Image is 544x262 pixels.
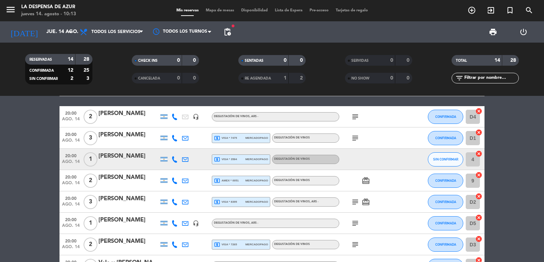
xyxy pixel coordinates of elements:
[475,235,482,242] i: cancel
[98,152,159,161] div: [PERSON_NAME]
[21,11,76,18] div: jueves 14. agosto - 10:13
[193,58,197,63] strong: 0
[62,117,80,125] span: ago. 14
[245,157,268,162] span: mercadopago
[475,171,482,179] i: cancel
[84,216,97,230] span: 1
[68,57,73,62] strong: 14
[245,200,268,204] span: mercadopago
[467,6,476,15] i: add_circle_outline
[214,241,220,248] i: local_atm
[138,59,158,62] span: CHECK INS
[98,237,159,246] div: [PERSON_NAME]
[84,57,91,62] strong: 28
[238,9,271,12] span: Disponibilidad
[300,58,304,63] strong: 0
[435,179,456,182] span: CONFIRMADA
[193,114,199,120] i: headset_mic
[214,222,258,224] span: DEGUSTACIÓN DE VINOS
[435,221,456,225] span: CONFIRMADA
[62,194,80,202] span: 20:00
[284,76,287,81] strong: 1
[29,58,52,61] span: RESERVADAS
[428,195,463,209] button: CONFIRMADA
[351,77,369,80] span: NO SHOW
[98,109,159,118] div: [PERSON_NAME]
[506,6,514,15] i: turned_in_not
[62,138,80,146] span: ago. 14
[351,240,359,249] i: subject
[489,28,497,36] span: print
[84,174,97,188] span: 2
[245,178,268,183] span: mercadopago
[62,151,80,159] span: 20:00
[284,58,287,63] strong: 0
[29,69,54,72] span: CONFIRMADA
[214,156,237,163] span: visa * 3584
[274,200,318,203] span: DEGUSTACIÓN DE VINOS
[62,202,80,210] span: ago. 14
[475,129,482,136] i: cancel
[351,113,359,121] i: subject
[98,215,159,225] div: [PERSON_NAME]
[455,74,464,82] i: filter_list
[245,242,268,247] span: mercadopago
[494,58,500,63] strong: 14
[351,219,359,228] i: subject
[250,115,258,118] span: , ARS -
[84,131,97,145] span: 3
[138,77,160,80] span: CANCELADA
[62,173,80,181] span: 20:00
[62,223,80,231] span: ago. 14
[62,245,80,253] span: ago. 14
[62,130,80,138] span: 20:00
[271,9,306,12] span: Lista de Espera
[84,110,97,124] span: 2
[519,28,528,36] i: power_settings_new
[214,135,237,141] span: visa * 7475
[475,150,482,157] i: cancel
[202,9,238,12] span: Mapa de mesas
[274,136,310,139] span: DEGUSTACIÓN DE VINOS
[487,6,495,15] i: exit_to_app
[84,152,97,167] span: 1
[193,76,197,81] strong: 0
[84,68,91,73] strong: 25
[456,59,467,62] span: TOTAL
[525,6,533,15] i: search
[428,216,463,230] button: CONFIRMADA
[29,77,58,81] span: SIN CONFIRMAR
[464,74,518,82] input: Filtrar por nombre...
[351,198,359,206] i: subject
[362,198,370,206] i: card_giftcard
[250,222,258,224] span: , ARS -
[214,135,220,141] i: local_atm
[84,195,97,209] span: 3
[98,194,159,203] div: [PERSON_NAME]
[5,24,43,40] i: [DATE]
[193,220,199,226] i: headset_mic
[245,59,263,62] span: SENTADAS
[62,181,80,189] span: ago. 14
[300,76,304,81] strong: 2
[91,29,140,34] span: Todos los servicios
[428,110,463,124] button: CONFIRMADA
[98,130,159,140] div: [PERSON_NAME]
[428,238,463,252] button: CONFIRMADA
[332,9,372,12] span: Tarjetas de regalo
[510,58,517,63] strong: 28
[274,158,310,160] span: DEGUSTACIÓN DE VINOS
[5,4,16,17] button: menu
[214,199,237,205] span: visa * 8395
[62,159,80,168] span: ago. 14
[21,4,76,11] div: La Despensa de Azur
[214,178,220,184] i: local_atm
[231,24,235,28] span: fiber_manual_record
[407,58,411,63] strong: 0
[407,76,411,81] strong: 0
[435,115,456,119] span: CONFIRMADA
[475,193,482,200] i: cancel
[68,68,73,73] strong: 12
[245,136,268,140] span: mercadopago
[173,9,202,12] span: Mis reservas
